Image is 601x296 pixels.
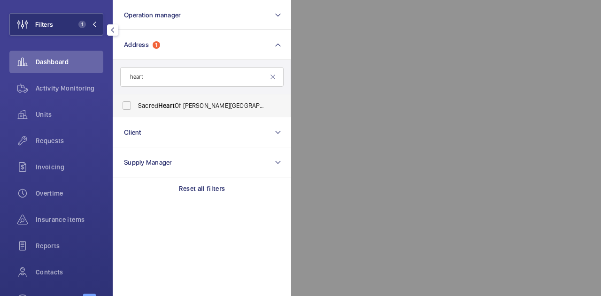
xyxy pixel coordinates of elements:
[36,267,103,277] span: Contacts
[35,20,53,29] span: Filters
[36,136,103,145] span: Requests
[36,215,103,224] span: Insurance items
[36,241,103,250] span: Reports
[9,13,103,36] button: Filters1
[36,189,103,198] span: Overtime
[36,57,103,67] span: Dashboard
[36,110,103,119] span: Units
[36,83,103,93] span: Activity Monitoring
[36,162,103,172] span: Invoicing
[78,21,86,28] span: 1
